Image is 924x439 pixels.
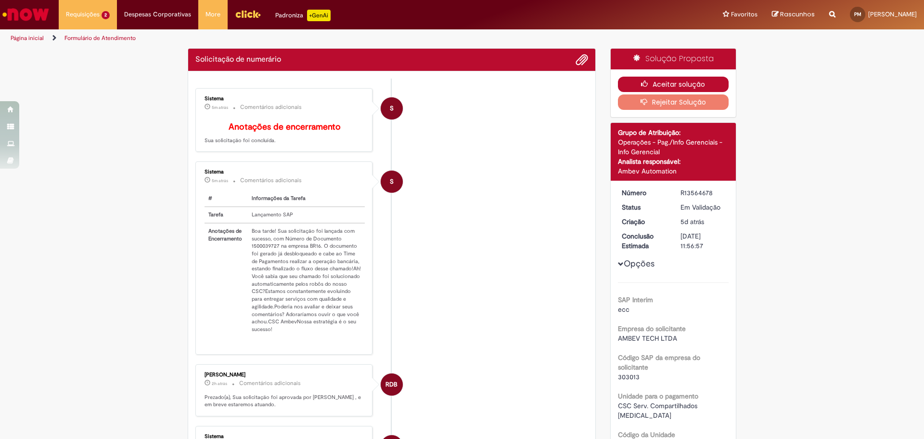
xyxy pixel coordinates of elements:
b: Código da Unidade [618,430,675,439]
span: S [390,97,394,120]
div: [DATE] 11:56:57 [680,231,725,251]
th: Tarefa [205,207,248,223]
div: Ambev Automation [618,166,729,176]
h2: Solicitação de numerário Histórico de tíquete [195,55,281,64]
dt: Número [615,188,674,198]
div: Solução Proposta [611,49,736,69]
div: Em Validação [680,202,725,212]
span: RDB [385,373,398,396]
time: 29/09/2025 11:56:57 [212,381,227,386]
span: 2h atrás [212,381,227,386]
p: Prezado(a), Sua solicitação foi aprovada por [PERSON_NAME] , e em breve estaremos atuando. [205,394,365,409]
div: Operações - Pag./Info Gerenciais - Info Gerencial [618,137,729,157]
small: Comentários adicionais [239,379,301,387]
th: # [205,191,248,207]
time: 29/09/2025 14:01:38 [212,178,228,184]
button: Rejeitar Solução [618,94,729,110]
p: +GenAi [307,10,331,21]
th: Anotações de Encerramento [205,223,248,337]
div: 24/09/2025 18:38:27 [680,217,725,226]
b: Empresa do solicitante [618,324,686,333]
b: Código SAP da empresa do solicitante [618,353,700,372]
b: Anotações de encerramento [229,121,341,133]
th: Informações da Tarefa [248,191,365,207]
dt: Conclusão Estimada [615,231,674,251]
span: 2 [102,11,110,19]
span: 5m atrás [212,105,228,110]
p: Sua solicitação foi concluída. [205,122,365,145]
button: Aceitar solução [618,77,729,92]
span: 5m atrás [212,178,228,184]
a: Rascunhos [772,10,815,19]
dt: Criação [615,217,674,226]
img: click_logo_yellow_360x200.png [235,7,261,21]
small: Comentários adicionais [240,176,302,185]
div: Analista responsável: [618,157,729,166]
div: R13564678 [680,188,725,198]
div: Sistema [205,169,365,175]
small: Comentários adicionais [240,103,302,111]
span: [PERSON_NAME] [868,10,917,18]
span: S [390,170,394,193]
img: ServiceNow [1,5,51,24]
span: AMBEV TECH LTDA [618,334,677,343]
a: Formulário de Atendimento [64,34,136,42]
span: PM [854,11,861,17]
span: 303013 [618,372,640,381]
div: [PERSON_NAME] [205,372,365,378]
span: More [205,10,220,19]
span: Requisições [66,10,100,19]
span: Favoritos [731,10,757,19]
a: Página inicial [11,34,44,42]
div: Sistema [205,96,365,102]
div: System [381,97,403,120]
div: Padroniza [275,10,331,21]
div: Grupo de Atribuição: [618,128,729,137]
ul: Trilhas de página [7,29,609,47]
td: Boa tarde! Sua solicitação foi lançada com sucesso, com Número de Documento 1500039727 na empresa... [248,223,365,337]
dt: Status [615,202,674,212]
span: Rascunhos [780,10,815,19]
time: 24/09/2025 18:38:27 [680,217,704,226]
button: Adicionar anexos [576,53,588,66]
span: 5d atrás [680,217,704,226]
b: SAP Interim [618,295,653,304]
b: Unidade para o pagamento [618,392,698,400]
span: Despesas Corporativas [124,10,191,19]
time: 29/09/2025 14:01:40 [212,105,228,110]
div: Romero Domingues Bezerra De Melo [381,373,403,396]
span: CSC Serv. Compartilhados [MEDICAL_DATA] [618,401,699,420]
span: ecc [618,305,629,314]
td: Lançamento SAP [248,207,365,223]
div: System [381,171,403,193]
